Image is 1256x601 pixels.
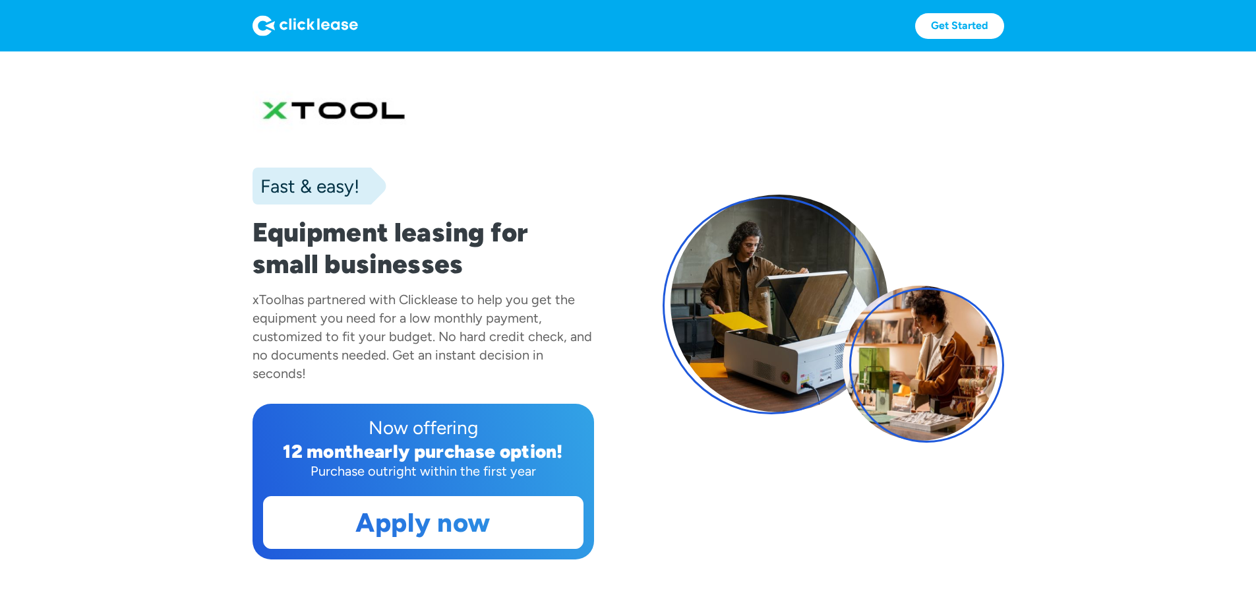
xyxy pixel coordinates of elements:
a: Get Started [915,13,1004,39]
img: Logo [253,15,358,36]
h1: Equipment leasing for small businesses [253,216,594,280]
div: Purchase outright within the first year [263,462,583,480]
div: xTool [253,292,284,307]
a: Apply now [264,497,583,548]
div: Fast & easy! [253,173,359,199]
div: has partnered with Clicklease to help you get the equipment you need for a low monthly payment, c... [253,292,592,381]
div: 12 month [283,440,364,462]
div: Now offering [263,414,583,441]
div: early purchase option! [364,440,563,462]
